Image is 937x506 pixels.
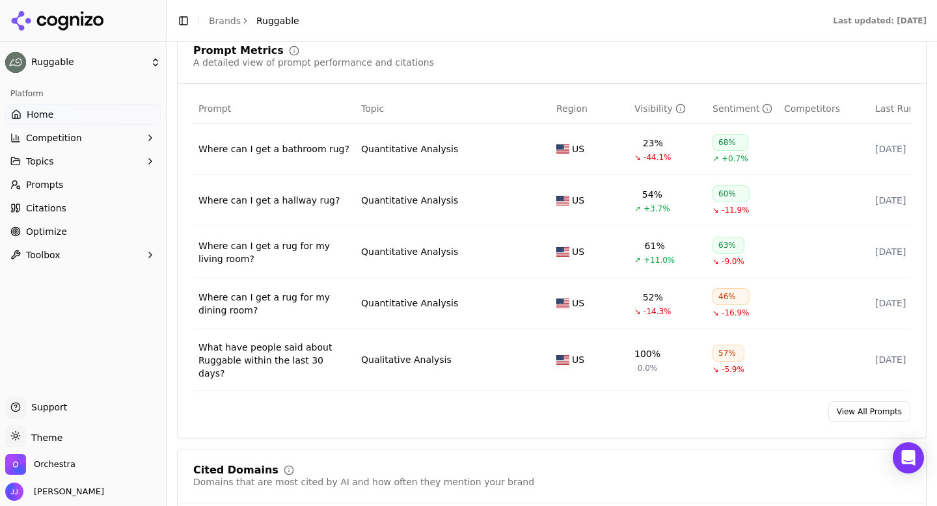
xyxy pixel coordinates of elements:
[784,102,840,115] span: Competitors
[26,225,67,238] span: Optimize
[634,255,641,265] span: ↗
[193,475,534,488] div: Domains that are most cited by AI and how often they mention your brand
[634,347,660,360] div: 100%
[572,194,584,207] span: US
[638,363,658,373] span: 0.0%
[713,308,719,318] span: ↘
[193,94,910,391] div: Data table
[634,152,641,163] span: ↘
[361,297,458,310] a: Quantitative Analysis
[875,353,936,366] div: [DATE]
[713,205,719,215] span: ↘
[644,204,670,214] span: +3.7%
[26,131,82,144] span: Competition
[643,137,663,150] div: 23%
[26,202,66,215] span: Citations
[198,341,351,380] a: What have people said about Ruggable within the last 30 days?
[634,102,686,115] div: Visibility
[5,127,161,148] button: Competition
[722,364,744,375] span: -5.9%
[26,433,62,443] span: Theme
[629,94,707,124] th: brandMentionRate
[634,204,641,214] span: ↗
[5,483,104,501] button: Open user button
[193,94,356,124] th: Prompt
[713,185,750,202] div: 60%
[572,245,584,258] span: US
[713,364,719,375] span: ↘
[556,355,569,365] img: US flag
[361,353,452,366] a: Qualitative Analysis
[193,46,284,56] div: Prompt Metrics
[29,486,104,498] span: [PERSON_NAME]
[875,245,936,258] div: [DATE]
[644,255,675,265] span: +11.0%
[713,134,748,151] div: 68%
[833,16,927,26] div: Last updated: [DATE]
[361,142,458,155] a: Quantitative Analysis
[5,104,161,125] a: Home
[26,248,61,261] span: Toolbox
[644,152,671,163] span: -44.1%
[5,221,161,242] a: Optimize
[556,144,569,154] img: US flag
[551,94,629,124] th: Region
[634,306,641,317] span: ↘
[5,83,161,104] div: Platform
[572,297,584,310] span: US
[713,345,744,362] div: 57%
[556,102,588,115] span: Region
[707,94,779,124] th: sentiment
[361,102,384,115] span: Topic
[5,245,161,265] button: Toolbox
[875,297,936,310] div: [DATE]
[875,194,936,207] div: [DATE]
[5,454,75,475] button: Open organization switcher
[193,465,278,475] div: Cited Domains
[713,288,750,305] div: 46%
[713,237,744,254] div: 63%
[572,353,584,366] span: US
[5,52,26,73] img: Ruggable
[893,442,924,473] div: Open Intercom Messenger
[645,239,665,252] div: 61%
[209,16,241,26] a: Brands
[643,291,663,304] div: 52%
[209,14,299,27] nav: breadcrumb
[361,245,458,258] a: Quantitative Analysis
[644,306,671,317] span: -14.3%
[198,142,351,155] a: Where can I get a bathroom rug?
[198,194,351,207] a: Where can I get a hallway rug?
[722,256,744,267] span: -9.0%
[5,198,161,219] a: Citations
[193,56,434,69] div: A detailed view of prompt performance and citations
[722,308,749,318] span: -16.9%
[5,151,161,172] button: Topics
[31,57,145,68] span: Ruggable
[34,459,75,470] span: Orchestra
[722,205,749,215] span: -11.9%
[556,247,569,257] img: US flag
[875,142,936,155] div: [DATE]
[198,239,351,265] a: Where can I get a rug for my living room?
[779,94,870,124] th: Competitors
[642,188,662,201] div: 54%
[27,108,53,121] span: Home
[722,153,748,164] span: +0.7%
[5,483,23,501] img: Jeff Jensen
[713,102,772,115] div: Sentiment
[361,194,458,207] a: Quantitative Analysis
[356,94,551,124] th: Topic
[26,178,64,191] span: Prompts
[26,401,67,414] span: Support
[198,102,231,115] span: Prompt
